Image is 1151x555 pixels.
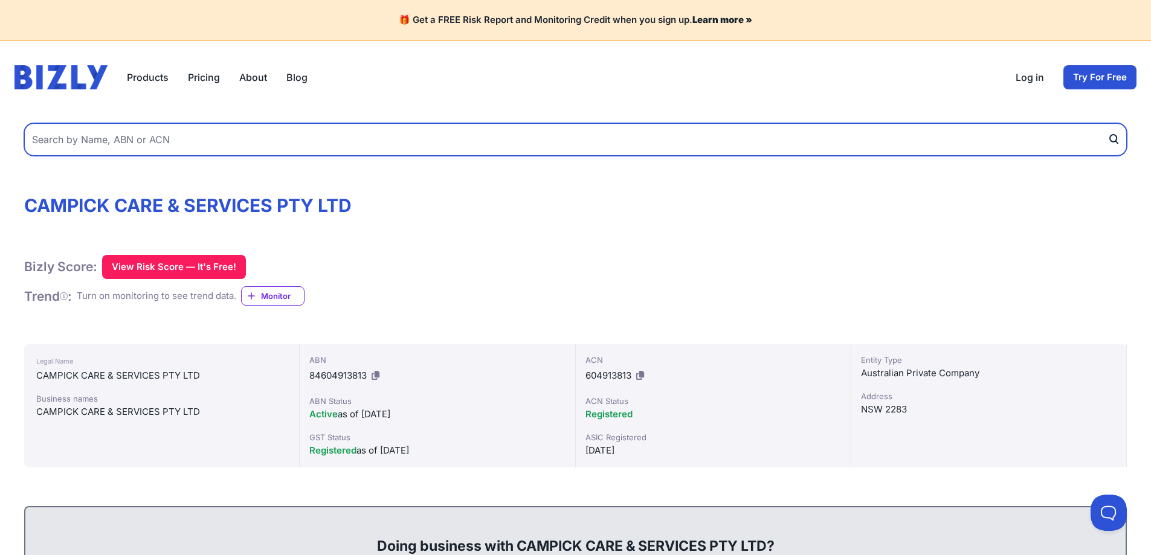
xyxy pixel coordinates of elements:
a: Try For Free [1063,65,1136,89]
h1: Bizly Score: [24,258,97,275]
div: NSW 2283 [861,402,1117,417]
h1: Trend : [24,288,72,304]
h4: 🎁 Get a FREE Risk Report and Monitoring Credit when you sign up. [15,14,1136,26]
div: Australian Private Company [861,366,1117,380]
div: [DATE] [585,443,841,458]
div: ABN [309,354,565,366]
span: Active [309,408,338,420]
a: Pricing [188,70,220,85]
a: About [239,70,267,85]
iframe: Toggle Customer Support [1091,495,1127,531]
div: CAMPICK CARE & SERVICES PTY LTD [36,368,287,383]
div: Entity Type [861,354,1117,366]
span: Monitor [261,290,304,302]
div: as of [DATE] [309,407,565,422]
span: Registered [309,444,356,456]
a: Blog [286,70,308,85]
span: Registered [585,408,633,420]
div: Turn on monitoring to see trend data. [77,289,236,303]
a: Learn more » [692,14,752,25]
div: ACN [585,354,841,366]
span: 604913813 [585,370,631,381]
div: ABN Status [309,395,565,407]
div: CAMPICK CARE & SERVICES PTY LTD [36,405,287,419]
div: ASIC Registered [585,431,841,443]
div: GST Status [309,431,565,443]
a: Log in [1016,70,1044,85]
button: View Risk Score — It's Free! [102,255,246,279]
button: Products [127,70,169,85]
span: 84604913813 [309,370,367,381]
div: Address [861,390,1117,402]
div: as of [DATE] [309,443,565,458]
div: Legal Name [36,354,287,368]
div: Business names [36,393,287,405]
div: ACN Status [585,395,841,407]
a: Monitor [241,286,305,306]
input: Search by Name, ABN or ACN [24,123,1127,156]
h1: CAMPICK CARE & SERVICES PTY LTD [24,194,1127,216]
